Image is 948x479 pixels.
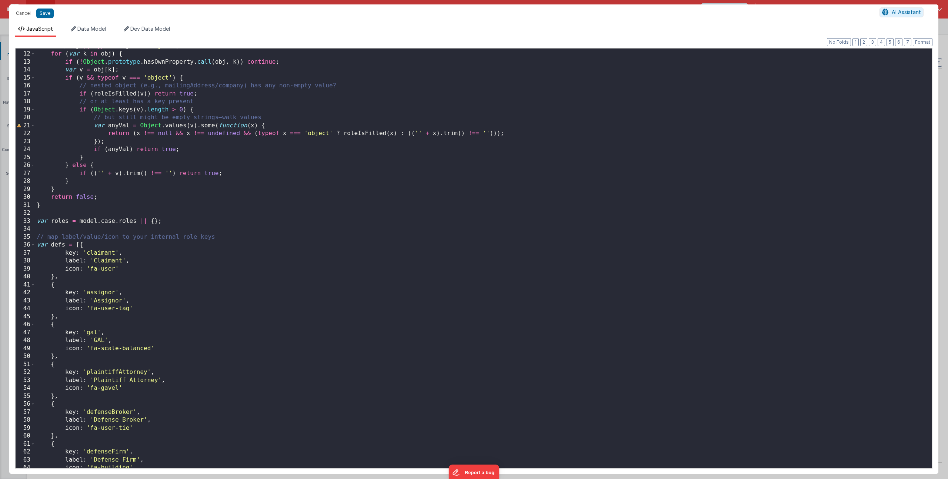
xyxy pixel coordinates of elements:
[16,50,35,58] div: 12
[16,384,35,392] div: 54
[904,38,911,46] button: 7
[16,297,35,305] div: 43
[16,336,35,345] div: 48
[16,138,35,146] div: 23
[16,345,35,353] div: 49
[16,90,35,98] div: 17
[869,38,876,46] button: 3
[879,7,924,17] button: AI Assistant
[16,201,35,210] div: 31
[16,217,35,225] div: 33
[16,376,35,385] div: 53
[16,145,35,154] div: 24
[16,464,35,472] div: 64
[16,448,35,456] div: 62
[16,114,35,122] div: 20
[77,26,106,32] span: Data Model
[16,193,35,201] div: 30
[36,9,54,18] button: Save
[892,9,921,15] span: AI Assistant
[16,313,35,321] div: 45
[16,456,35,464] div: 63
[878,38,885,46] button: 4
[16,82,35,90] div: 16
[16,440,35,448] div: 61
[16,257,35,265] div: 38
[16,273,35,281] div: 40
[26,26,53,32] span: JavaScript
[16,98,35,106] div: 18
[16,368,35,376] div: 52
[16,424,35,432] div: 59
[16,361,35,369] div: 51
[16,416,35,424] div: 58
[16,154,35,162] div: 25
[16,352,35,361] div: 50
[16,289,35,297] div: 42
[16,122,35,130] div: 21
[16,209,35,217] div: 32
[895,38,902,46] button: 6
[16,170,35,178] div: 27
[913,38,932,46] button: Format
[16,74,35,82] div: 15
[827,38,851,46] button: No Folds
[16,225,35,233] div: 34
[16,400,35,408] div: 56
[16,161,35,170] div: 26
[16,185,35,194] div: 29
[16,265,35,273] div: 39
[16,58,35,66] div: 13
[860,38,867,46] button: 2
[16,281,35,289] div: 41
[16,106,35,114] div: 19
[16,305,35,313] div: 44
[130,26,170,32] span: Dev Data Model
[16,321,35,329] div: 46
[16,177,35,185] div: 28
[887,38,894,46] button: 5
[16,432,35,440] div: 60
[12,8,34,19] button: Cancel
[16,241,35,249] div: 36
[16,408,35,416] div: 57
[852,38,859,46] button: 1
[16,329,35,337] div: 47
[16,249,35,257] div: 37
[16,392,35,401] div: 55
[16,130,35,138] div: 22
[16,66,35,74] div: 14
[16,233,35,241] div: 35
